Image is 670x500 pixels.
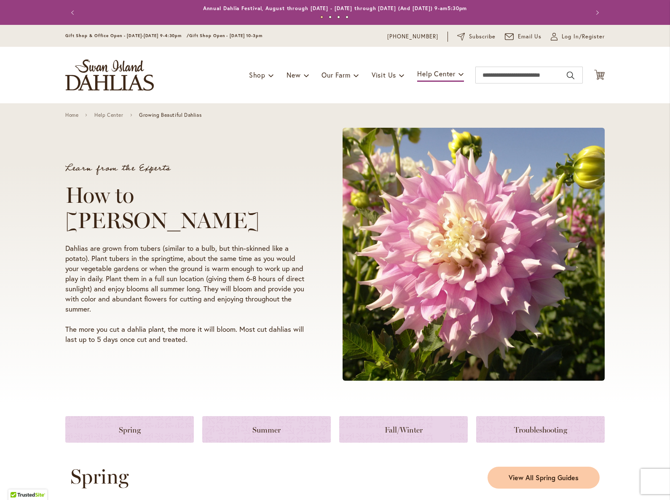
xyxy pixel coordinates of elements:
a: Subscribe [457,32,496,41]
a: Annual Dahlia Festival, August through [DATE] - [DATE] through [DATE] (And [DATE]) 9-am5:30pm [203,5,467,11]
h2: Spring [70,465,330,488]
p: Dahlias are grown from tubers (similar to a bulb, but thin-skinned like a potato). Plant tubers i... [65,243,311,314]
button: Next [588,4,605,21]
span: Shop [249,70,265,79]
span: Gift Shop Open - [DATE] 10-3pm [189,33,263,38]
span: View All Spring Guides [509,473,579,483]
span: Visit Us [372,70,396,79]
a: View All Spring Guides [488,467,600,489]
a: Email Us [505,32,542,41]
span: Email Us [518,32,542,41]
a: [PHONE_NUMBER] [387,32,438,41]
a: Home [65,112,78,118]
span: Log In/Register [562,32,605,41]
span: New [287,70,300,79]
button: 2 of 4 [329,16,332,19]
a: Help Center [94,112,123,118]
button: Previous [65,4,82,21]
button: 4 of 4 [346,16,348,19]
a: store logo [65,59,154,91]
span: Help Center [417,69,456,78]
span: Gift Shop & Office Open - [DATE]-[DATE] 9-4:30pm / [65,33,189,38]
span: Subscribe [469,32,496,41]
p: Learn from the Experts [65,164,311,172]
a: Log In/Register [551,32,605,41]
button: 3 of 4 [337,16,340,19]
span: Growing Beautiful Dahlias [139,112,201,118]
button: 1 of 4 [320,16,323,19]
span: Our Farm [322,70,350,79]
p: The more you cut a dahlia plant, the more it will bloom. Most cut dahlias will last up to 5 days ... [65,324,311,344]
h1: How to [PERSON_NAME] [65,183,311,233]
